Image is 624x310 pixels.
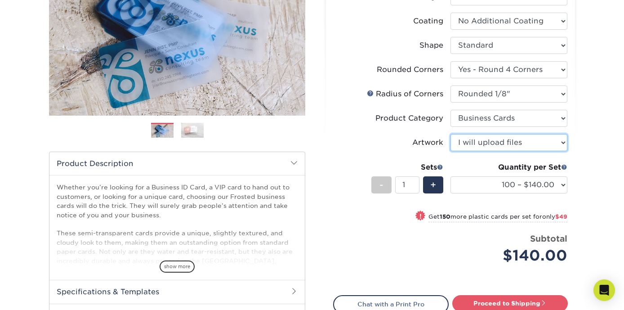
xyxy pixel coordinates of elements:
img: Plastic Cards 01 [151,123,174,139]
h2: Product Description [49,152,305,175]
div: Open Intercom Messenger [593,279,615,301]
span: show more [160,261,195,273]
span: - [379,178,383,192]
div: Rounded Corners [377,64,443,75]
strong: 150 [440,213,450,220]
h2: Specifications & Templates [49,280,305,303]
div: Sets [371,162,443,173]
div: Coating [413,16,443,27]
div: Quantity per Set [450,162,567,173]
span: ! [419,211,422,221]
div: Shape [419,40,443,51]
div: Product Category [375,113,443,124]
small: Get more plastic cards per set for [428,213,567,222]
span: $49 [555,213,567,220]
span: only [542,213,567,220]
div: Artwork [412,137,443,148]
img: Plastic Cards 02 [181,122,204,138]
span: + [430,178,436,192]
div: Radius of Corners [367,89,443,99]
strong: Subtotal [530,234,567,243]
div: $140.00 [457,245,567,266]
